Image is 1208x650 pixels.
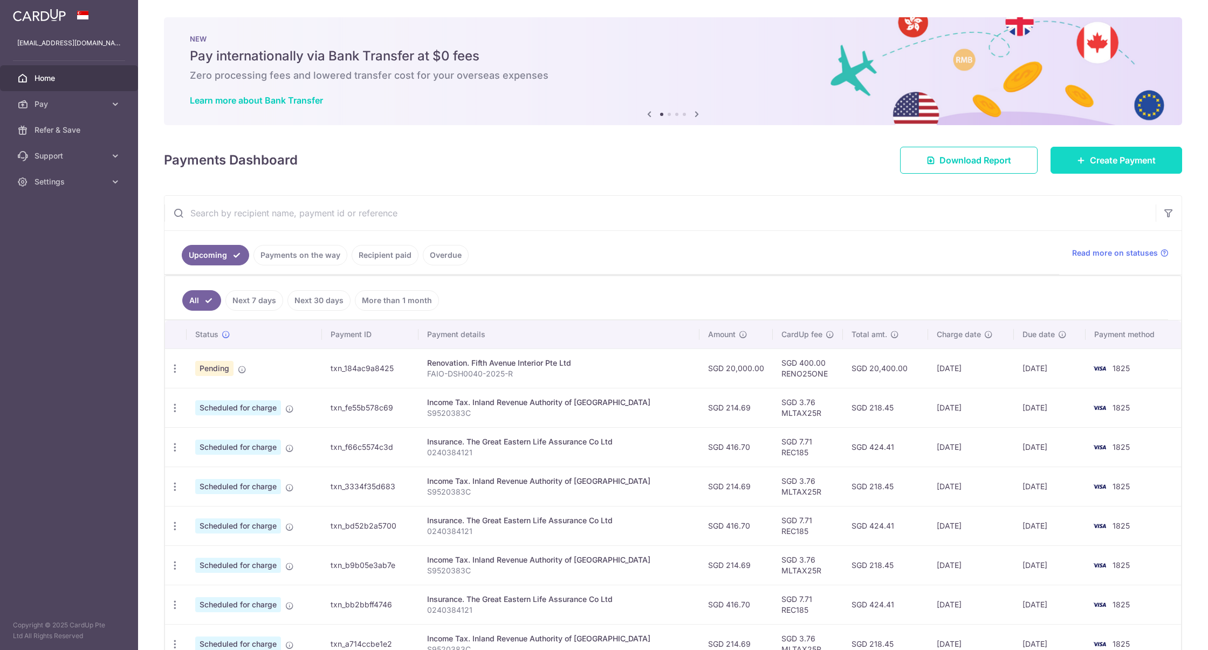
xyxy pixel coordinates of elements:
img: CardUp [13,9,66,22]
p: 0240384121 [427,447,690,458]
span: Status [195,329,218,340]
span: Charge date [937,329,981,340]
td: [DATE] [928,427,1014,467]
td: SGD 20,400.00 [843,348,929,388]
td: txn_3334f35d683 [322,467,419,506]
td: SGD 3.76 MLTAX25R [773,388,843,427]
div: Income Tax. Inland Revenue Authority of [GEOGRAPHIC_DATA] [427,633,690,644]
td: [DATE] [1014,427,1086,467]
td: SGD 3.76 MLTAX25R [773,467,843,506]
td: SGD 20,000.00 [699,348,773,388]
img: Bank Card [1089,559,1110,572]
a: More than 1 month [355,290,439,311]
span: Scheduled for charge [195,558,281,573]
td: txn_184ac9a8425 [322,348,419,388]
td: [DATE] [928,388,1014,427]
span: Scheduled for charge [195,400,281,415]
td: [DATE] [1014,506,1086,545]
a: Download Report [900,147,1038,174]
span: Pending [195,361,234,376]
img: Bank transfer banner [164,17,1182,125]
td: [DATE] [928,545,1014,585]
h6: Zero processing fees and lowered transfer cost for your overseas expenses [190,69,1156,82]
td: SGD 3.76 MLTAX25R [773,545,843,585]
h5: Pay internationally via Bank Transfer at $0 fees [190,47,1156,65]
img: Bank Card [1089,441,1110,454]
span: Support [35,150,106,161]
td: SGD 218.45 [843,545,929,585]
span: Home [35,73,106,84]
td: txn_b9b05e3ab7e [322,545,419,585]
div: Insurance. The Great Eastern Life Assurance Co Ltd [427,515,690,526]
span: Scheduled for charge [195,597,281,612]
td: SGD 400.00 RENO25ONE [773,348,843,388]
td: txn_bd52b2a5700 [322,506,419,545]
th: Payment ID [322,320,419,348]
span: 1825 [1113,521,1130,530]
a: Learn more about Bank Transfer [190,95,323,106]
a: Overdue [423,245,469,265]
p: FAIO-DSH0040-2025-R [427,368,690,379]
td: [DATE] [928,348,1014,388]
img: Bank Card [1089,362,1110,375]
td: SGD 218.45 [843,388,929,427]
span: Total amt. [852,329,887,340]
img: Bank Card [1089,480,1110,493]
td: txn_bb2bbff4746 [322,585,419,624]
p: [EMAIL_ADDRESS][DOMAIN_NAME] [17,38,121,49]
span: CardUp fee [781,329,822,340]
span: 1825 [1113,639,1130,648]
a: Next 30 days [287,290,351,311]
span: Amount [708,329,736,340]
td: [DATE] [1014,348,1086,388]
span: 1825 [1113,442,1130,451]
p: S9520383C [427,487,690,497]
div: Insurance. The Great Eastern Life Assurance Co Ltd [427,594,690,605]
p: 0240384121 [427,605,690,615]
a: Next 7 days [225,290,283,311]
span: Due date [1022,329,1055,340]
td: SGD 7.71 REC185 [773,585,843,624]
a: Recipient paid [352,245,418,265]
span: Refer & Save [35,125,106,135]
span: Scheduled for charge [195,479,281,494]
td: SGD 214.69 [699,467,773,506]
td: txn_f66c5574c3d [322,427,419,467]
td: [DATE] [928,506,1014,545]
td: SGD 7.71 REC185 [773,506,843,545]
span: Scheduled for charge [195,440,281,455]
div: Insurance. The Great Eastern Life Assurance Co Ltd [427,436,690,447]
a: Upcoming [182,245,249,265]
th: Payment method [1086,320,1181,348]
p: S9520383C [427,408,690,419]
img: Bank Card [1089,519,1110,532]
td: SGD 7.71 REC185 [773,427,843,467]
td: [DATE] [1014,585,1086,624]
td: SGD 416.70 [699,585,773,624]
td: SGD 424.41 [843,585,929,624]
span: Pay [35,99,106,110]
td: SGD 214.69 [699,545,773,585]
div: Renovation. Fifth Avenue Interior Pte Ltd [427,358,690,368]
td: SGD 218.45 [843,467,929,506]
a: Payments on the way [253,245,347,265]
td: SGD 424.41 [843,427,929,467]
span: 1825 [1113,560,1130,570]
p: NEW [190,35,1156,43]
input: Search by recipient name, payment id or reference [164,196,1156,230]
span: Settings [35,176,106,187]
span: Download Report [939,154,1011,167]
td: [DATE] [928,467,1014,506]
img: Bank Card [1089,598,1110,611]
td: SGD 424.41 [843,506,929,545]
span: 1825 [1113,403,1130,412]
p: S9520383C [427,565,690,576]
a: Read more on statuses [1072,248,1169,258]
td: txn_fe55b578c69 [322,388,419,427]
td: [DATE] [1014,388,1086,427]
span: 1825 [1113,364,1130,373]
td: SGD 416.70 [699,427,773,467]
div: Income Tax. Inland Revenue Authority of [GEOGRAPHIC_DATA] [427,555,690,565]
td: SGD 214.69 [699,388,773,427]
th: Payment details [418,320,699,348]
